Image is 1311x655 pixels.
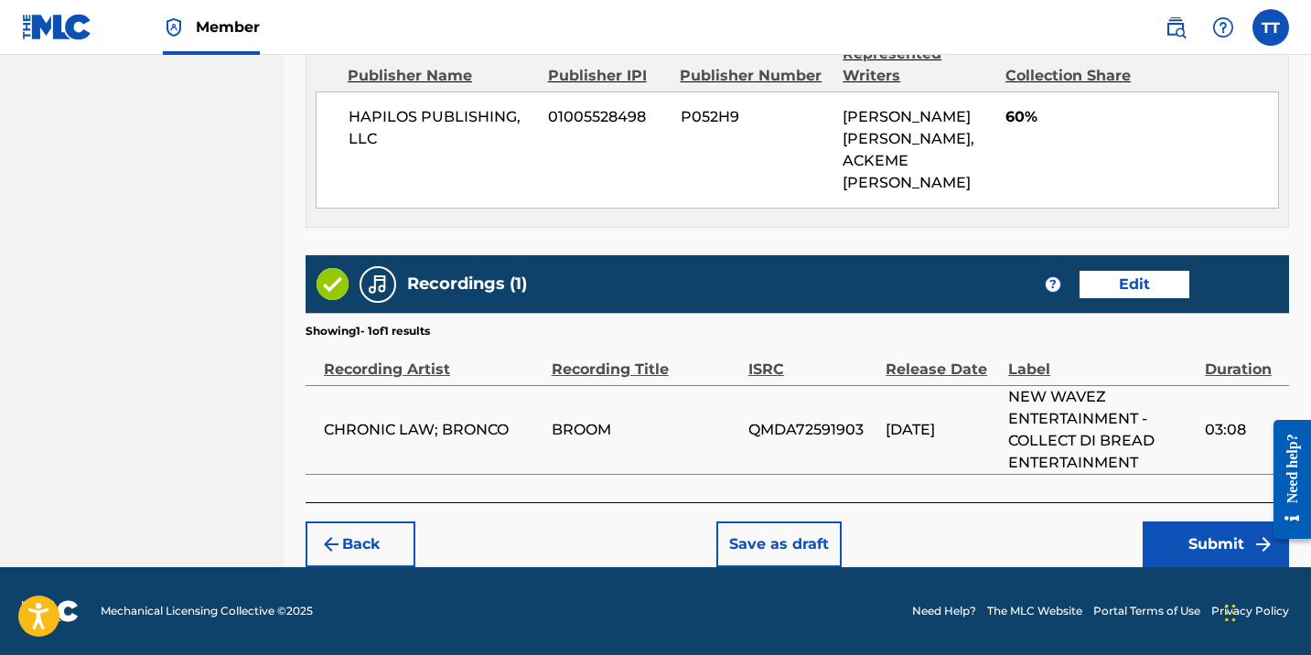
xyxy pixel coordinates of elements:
[843,43,992,87] div: Represented Writers
[1143,521,1289,567] button: Submit
[1008,339,1196,381] div: Label
[348,65,534,87] div: Publisher Name
[163,16,185,38] img: Top Rightsholder
[843,108,974,191] span: [PERSON_NAME] [PERSON_NAME], ACKEME [PERSON_NAME]
[101,603,313,619] span: Mechanical Licensing Collective © 2025
[1252,9,1289,46] div: User Menu
[1212,16,1234,38] img: help
[324,339,543,381] div: Recording Artist
[196,16,260,38] span: Member
[306,521,415,567] button: Back
[987,603,1082,619] a: The MLC Website
[407,274,527,295] h5: Recordings (1)
[1046,277,1060,292] span: ?
[1008,386,1196,474] span: NEW WAVEZ ENTERTAINMENT - COLLECT DI BREAD ENTERTAINMENT
[548,65,667,87] div: Publisher IPI
[1220,567,1311,655] iframe: Chat Widget
[22,600,79,622] img: logo
[912,603,976,619] a: Need Help?
[1165,16,1187,38] img: search
[320,533,342,555] img: 7ee5dd4eb1f8a8e3ef2f.svg
[1205,339,1280,381] div: Duration
[349,106,534,150] span: HAPILOS PUBLISHING, LLC
[1093,603,1200,619] a: Portal Terms of Use
[306,323,430,339] p: Showing 1 - 1 of 1 results
[552,339,739,381] div: Recording Title
[1005,65,1145,87] div: Collection Share
[1005,106,1278,128] span: 60%
[748,419,877,441] span: QMDA72591903
[716,521,842,567] button: Save as draft
[1205,419,1280,441] span: 03:08
[1080,271,1189,298] button: Edit
[1211,603,1289,619] a: Privacy Policy
[748,339,877,381] div: ISRC
[367,274,389,295] img: Recordings
[1225,585,1236,640] div: Drag
[22,14,92,40] img: MLC Logo
[886,339,999,381] div: Release Date
[1260,405,1311,553] iframe: Resource Center
[317,268,349,300] img: Valid
[681,106,830,128] span: P052H9
[548,106,667,128] span: 01005528498
[886,419,999,441] span: [DATE]
[324,419,543,441] span: CHRONIC LAW; BRONCO
[1252,533,1274,555] img: f7272a7cc735f4ea7f67.svg
[680,65,829,87] div: Publisher Number
[1205,9,1241,46] div: Help
[552,419,739,441] span: BROOM
[1157,9,1194,46] a: Public Search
